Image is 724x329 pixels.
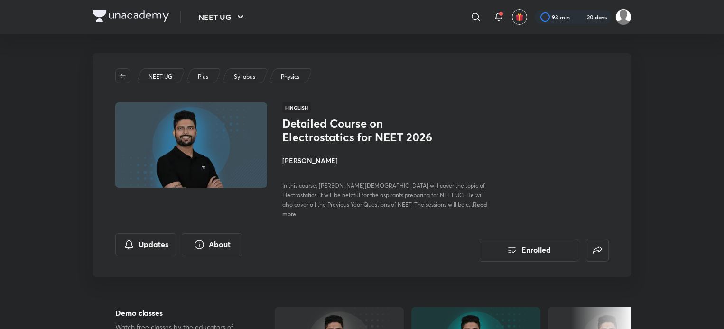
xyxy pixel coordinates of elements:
button: NEET UG [193,8,252,27]
h4: [PERSON_NAME] [282,155,495,165]
a: Company Logo [93,10,169,24]
img: streak [575,12,585,22]
span: Read more [282,201,487,218]
p: Plus [198,73,208,81]
button: avatar [512,9,527,25]
a: Syllabus [232,73,257,81]
img: Thumbnail [114,101,269,189]
img: Company Logo [93,10,169,22]
button: Enrolled [479,239,578,262]
button: About [182,233,242,256]
button: false [586,239,609,262]
h1: Detailed Course on Electrostatics for NEET 2026 [282,117,437,144]
button: Updates [115,233,176,256]
span: In this course, [PERSON_NAME][DEMOGRAPHIC_DATA] will cover the topic of Electrostatics. It will b... [282,182,485,208]
img: surabhi [615,9,631,25]
p: Syllabus [234,73,255,81]
a: Plus [196,73,210,81]
p: NEET UG [149,73,172,81]
p: Physics [281,73,299,81]
a: NEET UG [147,73,174,81]
span: Hinglish [282,102,311,113]
h5: Demo classes [115,307,244,319]
a: Physics [279,73,301,81]
img: avatar [515,13,524,21]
